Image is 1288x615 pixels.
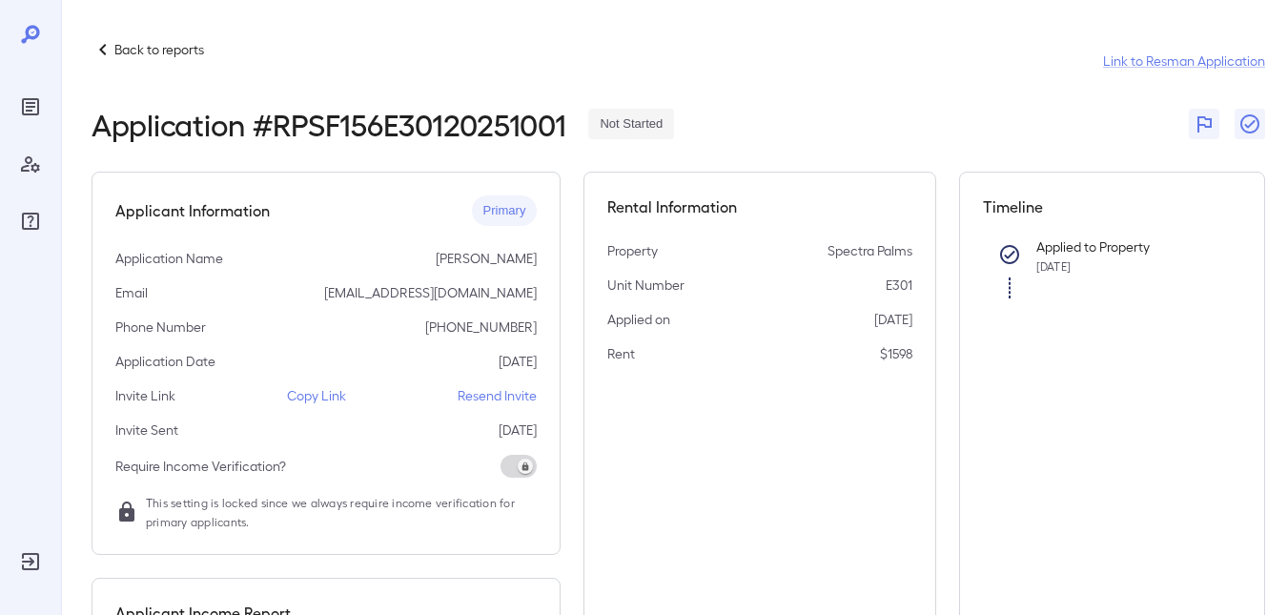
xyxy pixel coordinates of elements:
[607,195,911,218] h5: Rental Information
[115,386,175,405] p: Invite Link
[15,149,46,179] div: Manage Users
[607,310,670,329] p: Applied on
[436,249,537,268] p: [PERSON_NAME]
[115,249,223,268] p: Application Name
[499,420,537,440] p: [DATE]
[287,386,346,405] p: Copy Link
[115,283,148,302] p: Email
[1103,51,1265,71] a: Link to Resman Application
[146,493,537,531] span: This setting is locked since we always require income verification for primary applicants.
[1036,259,1071,273] span: [DATE]
[115,352,215,371] p: Application Date
[1189,109,1219,139] button: Flag Report
[115,420,178,440] p: Invite Sent
[499,352,537,371] p: [DATE]
[828,241,912,260] p: Spectra Palms
[115,457,286,476] p: Require Income Verification?
[607,241,658,260] p: Property
[458,386,537,405] p: Resend Invite
[1235,109,1265,139] button: Close Report
[874,310,912,329] p: [DATE]
[607,344,635,363] p: Rent
[1036,237,1211,256] p: Applied to Property
[607,276,685,295] p: Unit Number
[115,318,206,337] p: Phone Number
[115,199,270,222] h5: Applicant Information
[425,318,537,337] p: [PHONE_NUMBER]
[15,206,46,236] div: FAQ
[114,40,204,59] p: Back to reports
[886,276,912,295] p: E301
[588,115,674,133] span: Not Started
[324,283,537,302] p: [EMAIL_ADDRESS][DOMAIN_NAME]
[15,92,46,122] div: Reports
[92,107,565,141] h2: Application # RPSF156E30120251001
[880,344,912,363] p: $1598
[983,195,1241,218] h5: Timeline
[472,202,538,220] span: Primary
[15,546,46,577] div: Log Out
